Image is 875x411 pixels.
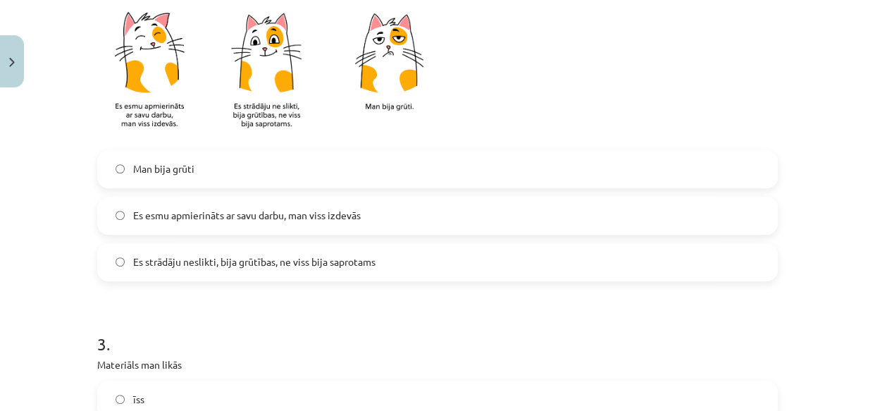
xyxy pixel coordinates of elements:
p: Materiāls man likās [97,357,778,372]
input: Man bija grūti [116,164,125,173]
span: Es strādāju neslikti, bija grūtības, ne viss bija saprotams [133,254,376,269]
input: īss [116,395,125,404]
span: īss [133,392,144,407]
input: Es strādāju neslikti, bija grūtības, ne viss bija saprotams [116,257,125,266]
input: Es esmu apmierināts ar savu darbu, man viss izdevās [116,211,125,220]
span: Man bija grūti [133,161,194,176]
img: icon-close-lesson-0947bae3869378f0d4975bcd49f059093ad1ed9edebbc8119c70593378902aed.svg [9,58,15,67]
span: Es esmu apmierināts ar savu darbu, man viss izdevās [133,208,361,223]
h1: 3 . [97,309,778,353]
